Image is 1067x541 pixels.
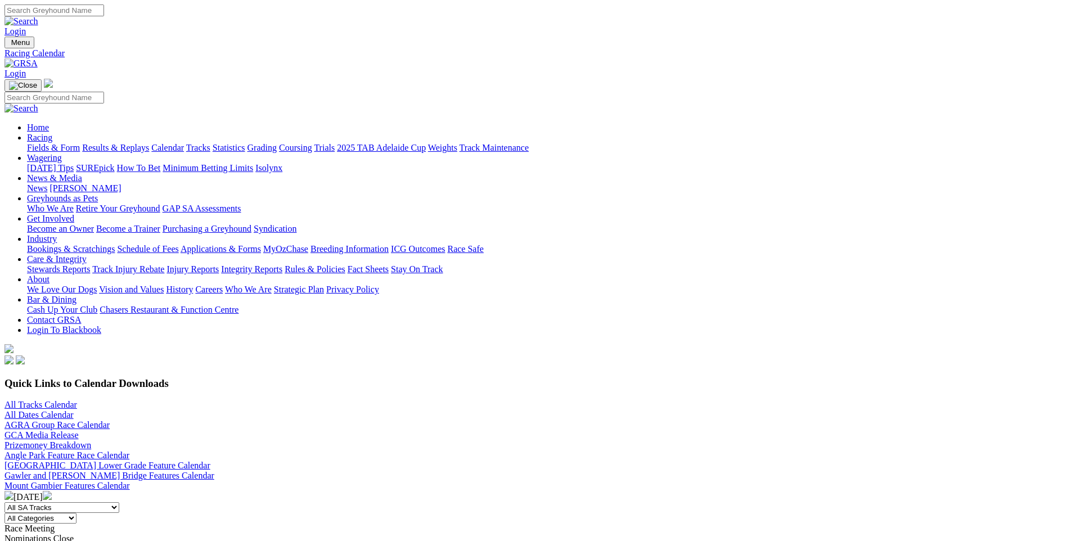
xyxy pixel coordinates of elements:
img: facebook.svg [4,355,13,364]
a: Become an Owner [27,224,94,233]
img: Close [9,81,37,90]
a: Breeding Information [310,244,389,254]
a: Racing Calendar [4,48,1063,58]
a: [GEOGRAPHIC_DATA] Lower Grade Feature Calendar [4,461,210,470]
a: Race Safe [447,244,483,254]
button: Toggle navigation [4,37,34,48]
a: [PERSON_NAME] [49,183,121,193]
a: Login [4,69,26,78]
a: AGRA Group Race Calendar [4,420,110,430]
a: MyOzChase [263,244,308,254]
a: Track Maintenance [460,143,529,152]
a: How To Bet [117,163,161,173]
a: News [27,183,47,193]
input: Search [4,92,104,103]
a: Prizemoney Breakdown [4,440,91,450]
a: Grading [247,143,277,152]
a: Injury Reports [166,264,219,274]
a: Syndication [254,224,296,233]
a: Cash Up Your Club [27,305,97,314]
a: Greyhounds as Pets [27,193,98,203]
a: Fact Sheets [348,264,389,274]
a: Rules & Policies [285,264,345,274]
img: chevron-right-pager-white.svg [43,491,52,500]
div: [DATE] [4,491,1063,502]
a: Applications & Forms [181,244,261,254]
a: [DATE] Tips [27,163,74,173]
a: Login To Blackbook [27,325,101,335]
div: Greyhounds as Pets [27,204,1063,214]
a: Contact GRSA [27,315,81,324]
div: Industry [27,244,1063,254]
a: Vision and Values [99,285,164,294]
a: Minimum Betting Limits [163,163,253,173]
a: Who We Are [27,204,74,213]
a: Trials [314,143,335,152]
a: Statistics [213,143,245,152]
a: Chasers Restaurant & Function Centre [100,305,238,314]
a: Isolynx [255,163,282,173]
span: Menu [11,38,30,47]
img: twitter.svg [16,355,25,364]
a: Weights [428,143,457,152]
a: News & Media [27,173,82,183]
a: Retire Your Greyhound [76,204,160,213]
a: GCA Media Release [4,430,79,440]
img: Search [4,16,38,26]
div: Wagering [27,163,1063,173]
a: Get Involved [27,214,74,223]
a: GAP SA Assessments [163,204,241,213]
div: Racing [27,143,1063,153]
a: Login [4,26,26,36]
a: History [166,285,193,294]
a: Home [27,123,49,132]
div: Race Meeting [4,524,1063,534]
a: SUREpick [76,163,114,173]
a: Gawler and [PERSON_NAME] Bridge Features Calendar [4,471,214,480]
a: Bookings & Scratchings [27,244,115,254]
a: Careers [195,285,223,294]
a: Wagering [27,153,62,163]
a: Stewards Reports [27,264,90,274]
a: We Love Our Dogs [27,285,97,294]
a: Bar & Dining [27,295,76,304]
a: Calendar [151,143,184,152]
a: Tracks [186,143,210,152]
a: Become a Trainer [96,224,160,233]
a: Integrity Reports [221,264,282,274]
div: Get Involved [27,224,1063,234]
a: About [27,274,49,284]
a: Track Injury Rebate [92,264,164,274]
a: Stay On Track [391,264,443,274]
a: Privacy Policy [326,285,379,294]
h3: Quick Links to Calendar Downloads [4,377,1063,390]
a: Racing [27,133,52,142]
div: Bar & Dining [27,305,1063,315]
a: Coursing [279,143,312,152]
a: All Tracks Calendar [4,400,77,409]
img: logo-grsa-white.png [4,344,13,353]
button: Toggle navigation [4,79,42,92]
a: ICG Outcomes [391,244,445,254]
img: GRSA [4,58,38,69]
a: Fields & Form [27,143,80,152]
a: Mount Gambier Features Calendar [4,481,130,490]
div: News & Media [27,183,1063,193]
a: Who We Are [225,285,272,294]
a: Care & Integrity [27,254,87,264]
a: Angle Park Feature Race Calendar [4,450,129,460]
a: Strategic Plan [274,285,324,294]
div: Care & Integrity [27,264,1063,274]
a: 2025 TAB Adelaide Cup [337,143,426,152]
a: Purchasing a Greyhound [163,224,251,233]
div: About [27,285,1063,295]
a: Industry [27,234,57,244]
a: All Dates Calendar [4,410,74,420]
img: logo-grsa-white.png [44,79,53,88]
a: Schedule of Fees [117,244,178,254]
img: Search [4,103,38,114]
img: chevron-left-pager-white.svg [4,491,13,500]
a: Results & Replays [82,143,149,152]
input: Search [4,4,104,16]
